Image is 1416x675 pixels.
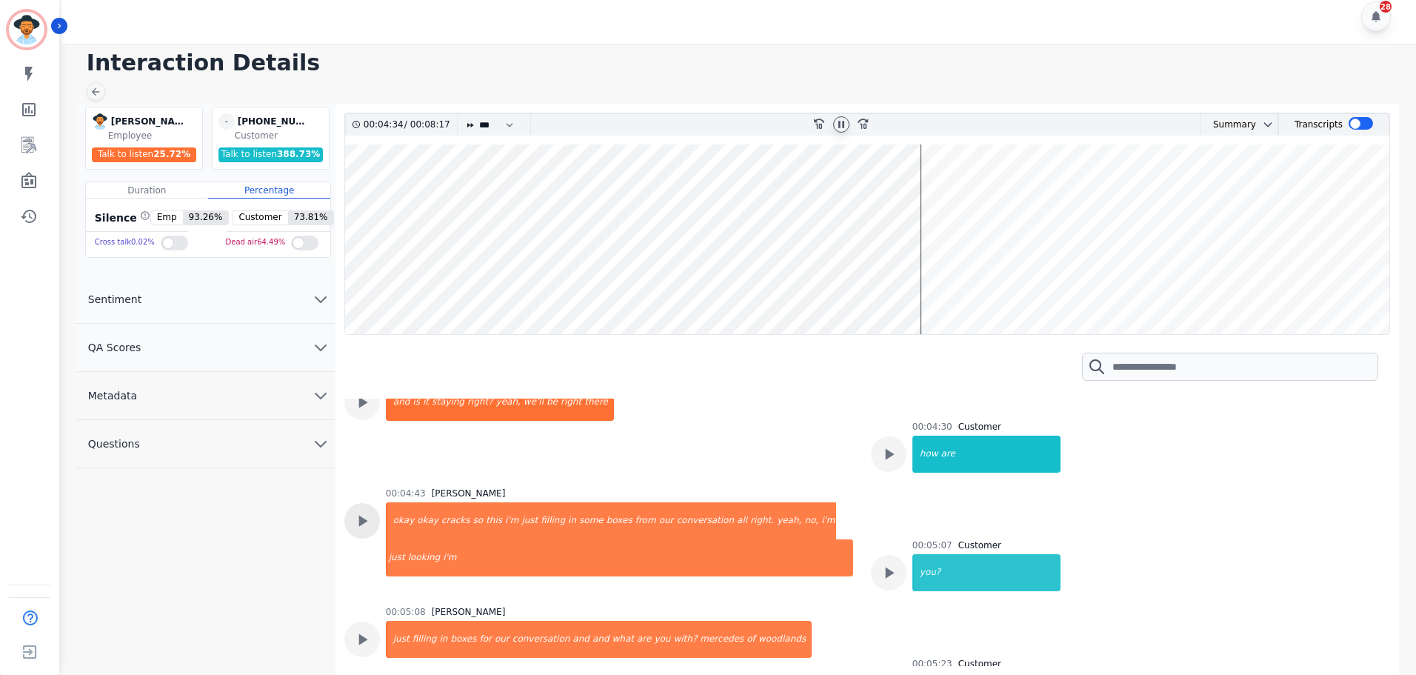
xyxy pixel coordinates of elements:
[820,502,836,539] div: i'm
[387,384,412,421] div: and
[803,502,820,539] div: no,
[76,324,335,372] button: QA Scores chevron down
[183,211,229,225] span: 93.26 %
[386,606,426,618] div: 00:05:08
[478,621,493,658] div: for
[520,502,539,539] div: just
[387,539,407,576] div: just
[76,372,335,420] button: Metadata chevron down
[76,436,152,451] span: Questions
[1262,119,1274,130] svg: chevron down
[226,232,286,253] div: Dead air 64.49 %
[775,502,803,539] div: yeah,
[76,292,153,307] span: Sentiment
[605,502,634,539] div: boxes
[76,388,149,403] span: Metadata
[745,621,757,658] div: of
[153,149,190,159] span: 25.72 %
[432,606,506,618] div: [PERSON_NAME]
[415,502,440,539] div: okay
[432,488,506,499] div: [PERSON_NAME]
[312,290,330,308] svg: chevron down
[658,502,675,539] div: our
[634,502,658,539] div: from
[86,182,208,199] div: Duration
[735,502,749,539] div: all
[914,554,1061,591] div: you?
[411,384,421,421] div: is
[749,502,775,539] div: right.
[912,421,952,433] div: 00:04:30
[218,113,235,130] span: -
[914,436,940,473] div: how
[583,384,614,421] div: there
[438,621,449,658] div: in
[958,539,1001,551] div: Customer
[495,384,522,421] div: yeah,
[407,114,448,136] div: 00:08:17
[484,502,504,539] div: this
[441,539,853,576] div: i'm
[364,114,404,136] div: 00:04:34
[411,621,438,658] div: filling
[92,147,197,162] div: Talk to listen
[76,340,153,355] span: QA Scores
[940,436,1061,473] div: are
[504,502,520,539] div: i'm
[1295,114,1343,136] div: Transcripts
[1256,119,1274,130] button: chevron down
[387,621,411,658] div: just
[288,211,334,225] span: 73.81 %
[698,621,745,658] div: mercedes
[430,384,466,421] div: staying
[675,502,736,539] div: conversation
[757,621,812,658] div: woodlands
[312,435,330,453] svg: chevron down
[111,113,185,130] div: [PERSON_NAME]
[76,276,335,324] button: Sentiment chevron down
[312,387,330,405] svg: chevron down
[208,182,330,199] div: Percentage
[466,384,495,421] div: right?
[539,502,567,539] div: filling
[87,50,1401,76] h1: Interaction Details
[559,384,583,421] div: right
[449,621,478,658] div: boxes
[511,621,572,658] div: conversation
[1380,1,1392,13] div: 28
[218,147,324,162] div: Talk to listen
[108,130,199,142] div: Employee
[238,113,312,130] div: [PHONE_NUMBER]
[235,130,326,142] div: Customer
[493,621,511,658] div: our
[364,114,454,136] div: /
[387,502,416,539] div: okay
[591,621,611,658] div: and
[611,621,635,658] div: what
[1201,114,1256,136] div: Summary
[912,658,952,670] div: 00:05:23
[421,384,430,421] div: it
[277,149,320,159] span: 388.73 %
[233,211,287,225] span: Customer
[672,621,698,658] div: with?
[472,502,485,539] div: so
[407,539,442,576] div: looking
[440,502,472,539] div: cracks
[635,621,652,658] div: are
[958,658,1001,670] div: Customer
[652,621,672,658] div: you
[912,539,952,551] div: 00:05:07
[571,621,591,658] div: and
[578,502,605,539] div: some
[522,384,545,421] div: we'll
[151,211,183,225] span: Emp
[567,502,578,539] div: in
[386,488,426,499] div: 00:04:43
[92,210,150,225] div: Silence
[312,339,330,356] svg: chevron down
[95,232,155,253] div: Cross talk 0.02 %
[545,384,559,421] div: be
[76,420,335,468] button: Questions chevron down
[958,421,1001,433] div: Customer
